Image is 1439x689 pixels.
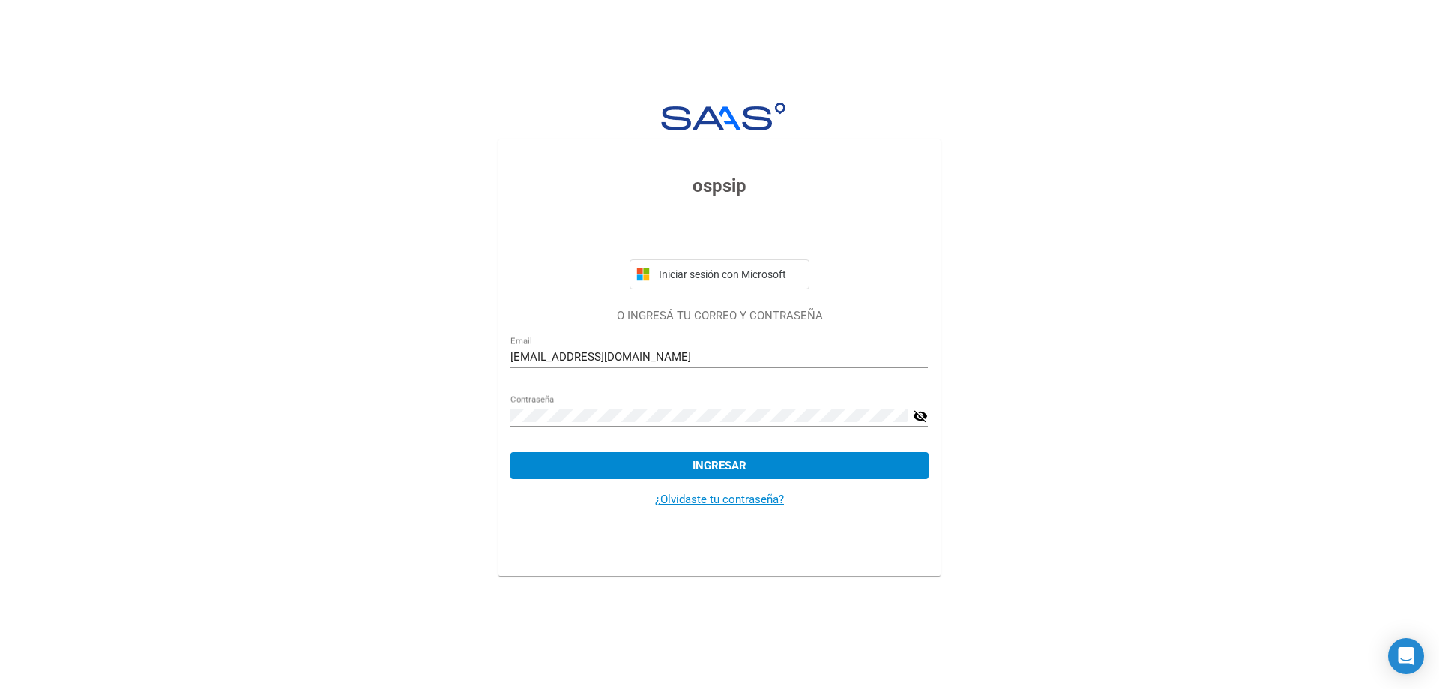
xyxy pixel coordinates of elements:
mat-icon: visibility_off [913,407,928,425]
iframe: Botón de Acceder con Google [622,216,817,249]
button: Iniciar sesión con Microsoft [630,259,809,289]
span: Iniciar sesión con Microsoft [656,268,803,280]
a: ¿Olvidaste tu contraseña? [655,493,784,506]
h3: ospsip [510,172,928,199]
button: Ingresar [510,452,928,479]
p: O INGRESÁ TU CORREO Y CONTRASEÑA [510,307,928,325]
div: Open Intercom Messenger [1388,638,1424,674]
span: Ingresar [693,459,746,472]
